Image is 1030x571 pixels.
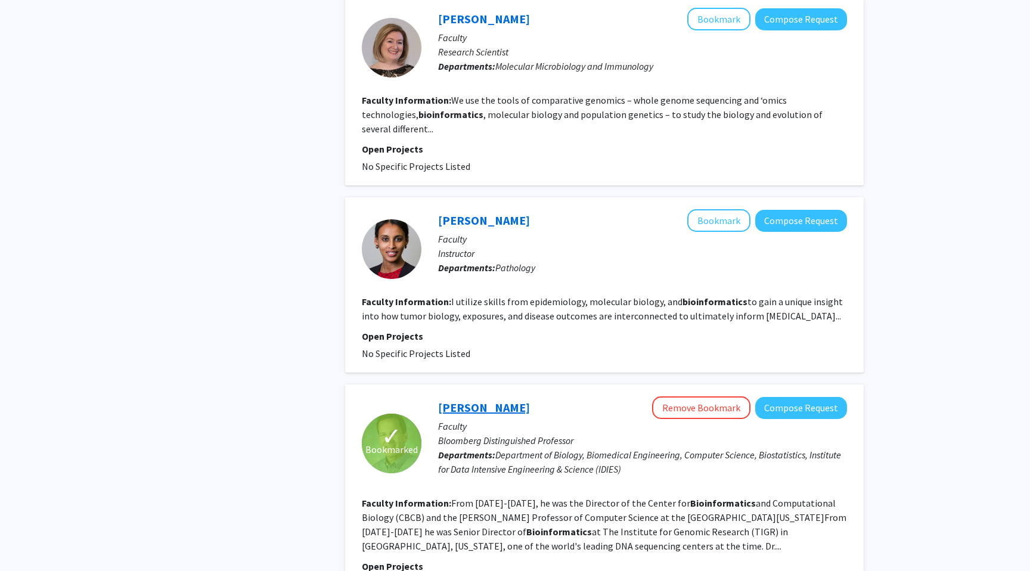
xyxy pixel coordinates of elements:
span: Department of Biology, Biomedical Engineering, Computer Science, Biostatistics, Institute for Dat... [438,449,841,475]
a: [PERSON_NAME] [438,400,530,415]
b: Bioinformatics [526,526,592,538]
p: Faculty [438,30,847,45]
button: Remove Bookmark [652,396,750,419]
b: Faculty Information: [362,296,451,308]
span: Bookmarked [365,442,418,457]
b: Bioinformatics [690,497,756,509]
button: Add Tsion Minas to Bookmarks [687,209,750,232]
button: Compose Request to Jane Carlton [755,8,847,30]
b: Departments: [438,60,495,72]
a: [PERSON_NAME] [438,213,530,228]
span: Molecular Microbiology and Immunology [495,60,653,72]
p: Open Projects [362,329,847,343]
p: Faculty [438,232,847,246]
b: Faculty Information: [362,497,451,509]
b: Departments: [438,449,495,461]
fg-read-more: From [DATE]-[DATE], he was the Director of the Center for and Computational Biology (CBCB) and th... [362,497,846,552]
span: No Specific Projects Listed [362,160,470,172]
button: Add Jane Carlton to Bookmarks [687,8,750,30]
iframe: Chat [9,517,51,562]
p: Open Projects [362,142,847,156]
fg-read-more: I utilize skills from epidemiology, molecular biology, and to gain a unique insight into how tumo... [362,296,843,322]
span: No Specific Projects Listed [362,347,470,359]
span: ✓ [381,430,402,442]
span: Pathology [495,262,535,274]
button: Compose Request to Steven Salzberg [755,397,847,419]
fg-read-more: We use the tools of comparative genomics – whole genome sequencing and ‘omics technologies, , mol... [362,94,823,135]
p: Bloomberg Distinguished Professor [438,433,847,448]
p: Faculty [438,419,847,433]
p: Instructor [438,246,847,260]
button: Compose Request to Tsion Minas [755,210,847,232]
b: Faculty Information: [362,94,451,106]
p: Research Scientist [438,45,847,59]
b: bioinformatics [418,108,483,120]
b: Departments: [438,262,495,274]
a: [PERSON_NAME] [438,11,530,26]
b: bioinformatics [682,296,747,308]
